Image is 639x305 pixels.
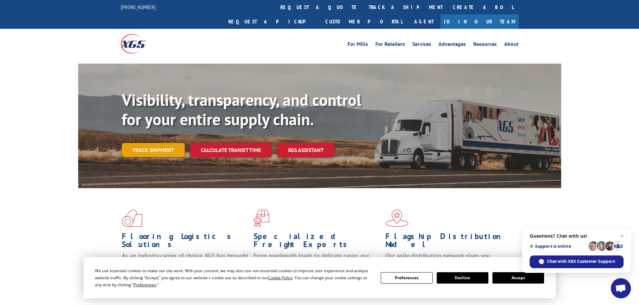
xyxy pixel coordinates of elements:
span: Chat with XGS Customer Support [547,258,615,264]
a: Calculate transit time [190,143,272,157]
b: Visibility, transparency, and control for your entire supply chain. [122,89,361,130]
span: Support is online [530,244,586,249]
a: Track shipment [122,143,185,157]
a: For Retailers [375,42,405,49]
div: Chat with XGS Customer Support [530,255,624,268]
span: Questions? Chat with us! [530,233,624,239]
img: xgs-icon-focused-on-flooring-red [254,210,269,227]
h1: Flagship Distribution Model [385,232,512,252]
a: Join Our Team [440,14,519,29]
button: Accept [492,272,544,284]
a: [PHONE_NUMBER] [121,4,156,10]
a: Customer Portal [320,14,408,29]
span: Preferences [134,282,156,288]
a: Services [412,42,431,49]
h1: Flooring Logistics Solutions [122,232,249,252]
h1: Specialized Freight Experts [254,232,380,252]
a: About [504,42,519,49]
span: Cookie Policy [268,275,292,281]
a: Agent [408,14,440,29]
p: From overlength loads to delicate cargo, our experienced staff knows the best way to move your fr... [254,252,380,282]
button: Preferences [381,272,432,284]
div: We use essential cookies to make our site work. With your consent, we may also use non-essential ... [95,267,373,288]
span: As an industry carrier of choice, XGS has brought innovation and dedication to flooring logistics... [122,252,248,276]
div: Cookie Consent Prompt [84,257,556,298]
a: Request a pickup [223,14,320,29]
a: Resources [473,42,497,49]
span: Our agile distribution network gives you nationwide inventory management on demand. [385,252,509,268]
div: Open chat [611,278,631,298]
a: For Mills [348,42,368,49]
button: Decline [437,272,488,284]
img: xgs-icon-flagship-distribution-model-red [385,210,409,227]
img: xgs-icon-total-supply-chain-intelligence-red [122,210,143,227]
span: Close chat [618,232,626,240]
a: XGS ASSISTANT [277,143,334,157]
a: Advantages [438,42,466,49]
